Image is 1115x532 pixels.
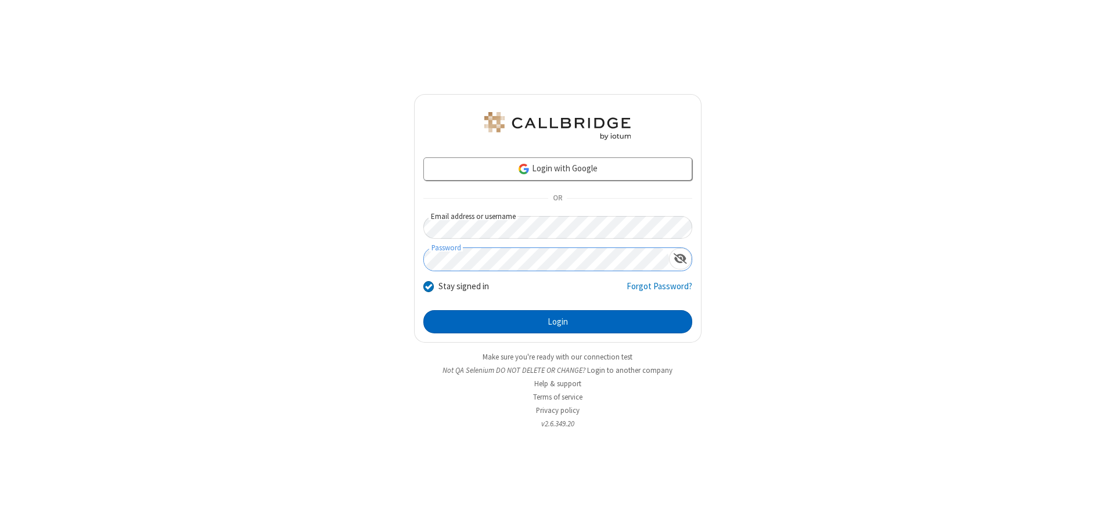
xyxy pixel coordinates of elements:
a: Login with Google [423,157,692,181]
div: Show password [669,248,692,269]
input: Password [424,248,669,271]
a: Terms of service [533,392,582,402]
li: v2.6.349.20 [414,418,702,429]
label: Stay signed in [438,280,489,293]
img: QA Selenium DO NOT DELETE OR CHANGE [482,112,633,140]
a: Make sure you're ready with our connection test [483,352,632,362]
a: Forgot Password? [627,280,692,302]
button: Login to another company [587,365,672,376]
img: google-icon.png [517,163,530,175]
button: Login [423,310,692,333]
li: Not QA Selenium DO NOT DELETE OR CHANGE? [414,365,702,376]
input: Email address or username [423,216,692,239]
a: Help & support [534,379,581,389]
a: Privacy policy [536,405,580,415]
span: OR [548,190,567,207]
